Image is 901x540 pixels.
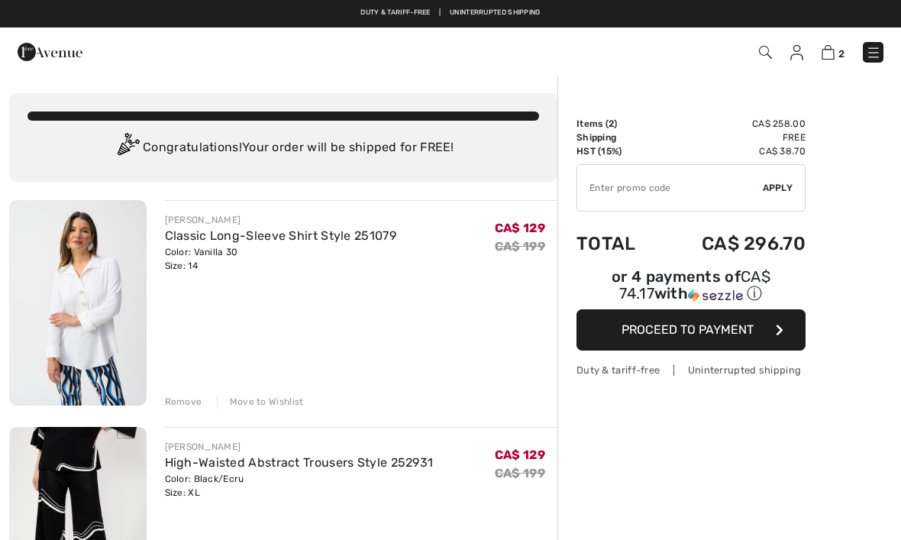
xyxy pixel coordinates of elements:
td: Shipping [576,131,660,144]
img: 1ère Avenue [18,37,82,67]
img: Congratulation2.svg [112,133,143,163]
div: Congratulations! Your order will be shipped for FREE! [27,133,539,163]
div: Color: Vanilla 30 Size: 14 [165,245,396,273]
td: CA$ 38.70 [660,144,806,158]
div: Remove [165,395,202,409]
td: CA$ 258.00 [660,117,806,131]
a: 1ère Avenue [18,44,82,58]
img: My Info [790,45,803,60]
span: CA$ 129 [495,221,545,235]
span: CA$ 74.17 [619,267,770,302]
div: or 4 payments of with [576,270,806,304]
img: Classic Long-Sleeve Shirt Style 251079 [9,200,147,406]
td: Items ( ) [576,117,660,131]
span: 2 [838,48,844,60]
span: CA$ 129 [495,448,545,462]
input: Promo code [577,165,763,211]
a: 2 [822,43,844,61]
s: CA$ 199 [495,239,545,254]
td: HST (15%) [576,144,660,158]
s: CA$ 199 [495,466,545,480]
div: Color: Black/Ecru Size: XL [165,472,434,500]
span: Proceed to Payment [622,322,754,337]
div: Duty & tariff-free | Uninterrupted shipping [576,363,806,377]
td: Free [660,131,806,144]
div: [PERSON_NAME] [165,440,434,454]
button: Proceed to Payment [576,309,806,351]
img: Menu [866,45,881,60]
a: Classic Long-Sleeve Shirt Style 251079 [165,228,396,243]
img: Search [759,46,772,59]
img: Shopping Bag [822,45,835,60]
div: Move to Wishlist [217,395,304,409]
span: 2 [609,118,614,129]
img: Sezzle [688,289,743,302]
div: [PERSON_NAME] [165,213,396,227]
a: High-Waisted Abstract Trousers Style 252931 [165,455,434,470]
td: CA$ 296.70 [660,218,806,270]
td: Total [576,218,660,270]
span: Apply [763,181,793,195]
div: or 4 payments ofCA$ 74.17withSezzle Click to learn more about Sezzle [576,270,806,309]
